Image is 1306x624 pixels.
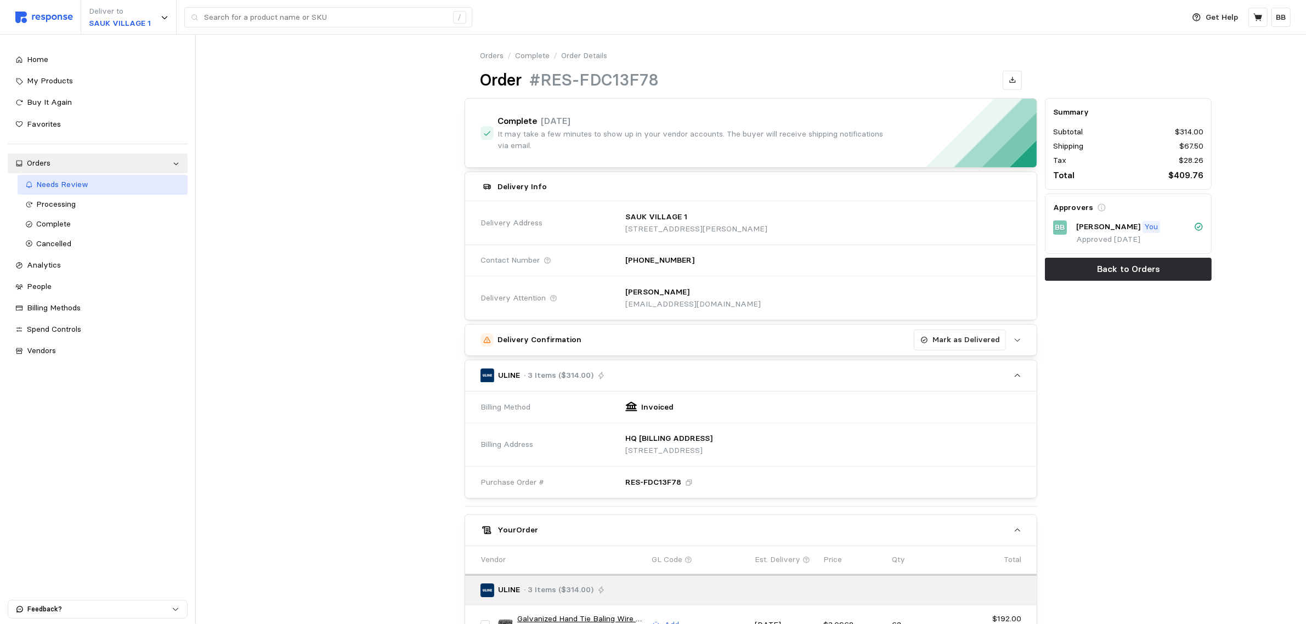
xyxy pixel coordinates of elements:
[553,50,557,62] p: /
[8,320,188,339] a: Spend Controls
[497,115,537,128] h4: Complete
[641,401,674,413] p: Invoiced
[625,433,713,445] p: HQ [BILLING ADDRESS]
[18,214,188,234] a: Complete
[1271,8,1291,27] button: BB
[625,254,694,266] p: [PHONE_NUMBER]
[27,303,81,313] span: Billing Methods
[823,554,842,566] p: Price
[1053,126,1083,138] p: Subtotal
[529,70,659,91] h1: #RES-FDC13F78
[524,370,593,382] p: · 3 Items ($314.00)
[498,584,520,596] p: ULINE
[27,76,73,86] span: My Products
[1053,168,1075,182] p: Total
[1144,221,1158,233] p: You
[1053,202,1093,213] h5: Approvers
[1168,168,1203,182] p: $409.76
[480,70,522,91] h1: Order
[480,476,544,489] span: Purchase Order #
[1004,554,1021,566] p: Total
[8,71,188,91] a: My Products
[89,18,151,30] p: SAUK VILLAGE 1
[480,292,546,304] span: Delivery Attention
[1175,126,1203,138] p: $314.00
[1097,262,1160,276] p: Back to Orders
[37,219,71,229] span: Complete
[8,277,188,297] a: People
[27,281,52,291] span: People
[8,115,188,134] a: Favorites
[27,260,61,270] span: Analytics
[8,256,188,275] a: Analytics
[27,54,48,64] span: Home
[497,181,547,192] h5: Delivery Info
[507,50,511,62] p: /
[453,11,466,24] div: /
[89,5,151,18] p: Deliver to
[27,324,81,334] span: Spend Controls
[497,334,581,345] h5: Delivery Confirmation
[1206,12,1239,24] p: Get Help
[1179,155,1203,167] p: $28.26
[8,50,188,70] a: Home
[8,600,187,618] button: Feedback?
[465,325,1037,355] button: Delivery ConfirmationMark as Delivered
[625,211,687,223] p: SAUK VILLAGE 1
[541,114,570,128] p: [DATE]
[37,179,89,189] span: Needs Review
[755,554,800,566] p: Est. Delivery
[1053,155,1066,167] p: Tax
[524,584,593,596] p: · 3 Items ($314.00)
[497,128,886,152] p: It may take a few minutes to show up in your vendor accounts. The buyer will receive shipping not...
[1055,222,1065,234] p: BB
[8,154,188,173] a: Orders
[465,515,1037,546] button: YourOrder
[498,370,520,382] p: ULINE
[625,286,689,298] p: [PERSON_NAME]
[37,239,72,248] span: Cancelled
[1179,140,1203,152] p: $67.50
[1053,140,1083,152] p: Shipping
[27,157,168,169] div: Orders
[1076,221,1140,233] p: [PERSON_NAME]
[27,345,56,355] span: Vendors
[27,604,172,614] p: Feedback?
[480,401,530,413] span: Billing Method
[892,554,905,566] p: Qty
[204,8,447,27] input: Search for a product name or SKU
[1076,234,1203,246] p: Approved [DATE]
[497,524,538,536] h5: Your Order
[480,50,504,62] a: Orders
[465,392,1037,498] div: ULINE· 3 Items ($314.00)
[480,217,542,229] span: Delivery Address
[480,254,540,266] span: Contact Number
[914,330,1006,350] button: Mark as Delivered
[652,554,682,566] p: GL Code
[1045,258,1212,281] button: Back to Orders
[27,119,61,129] span: Favorites
[37,199,76,209] span: Processing
[625,298,761,310] p: [EMAIL_ADDRESS][DOMAIN_NAME]
[27,97,72,107] span: Buy It Again
[1186,7,1245,28] button: Get Help
[8,298,188,318] a: Billing Methods
[480,439,533,451] span: Billing Address
[18,234,188,254] a: Cancelled
[15,12,73,23] img: svg%3e
[561,50,607,62] p: Order Details
[515,50,550,62] a: Complete
[8,93,188,112] a: Buy It Again
[625,223,767,235] p: [STREET_ADDRESS][PERSON_NAME]
[18,195,188,214] a: Processing
[1276,12,1286,24] p: BB
[932,334,1000,346] p: Mark as Delivered
[625,476,681,489] p: RES-FDC13F78
[1053,106,1203,118] h5: Summary
[480,554,506,566] p: Vendor
[18,175,188,195] a: Needs Review
[465,360,1037,391] button: ULINE· 3 Items ($314.00)
[625,445,713,457] p: [STREET_ADDRESS]
[8,341,188,361] a: Vendors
